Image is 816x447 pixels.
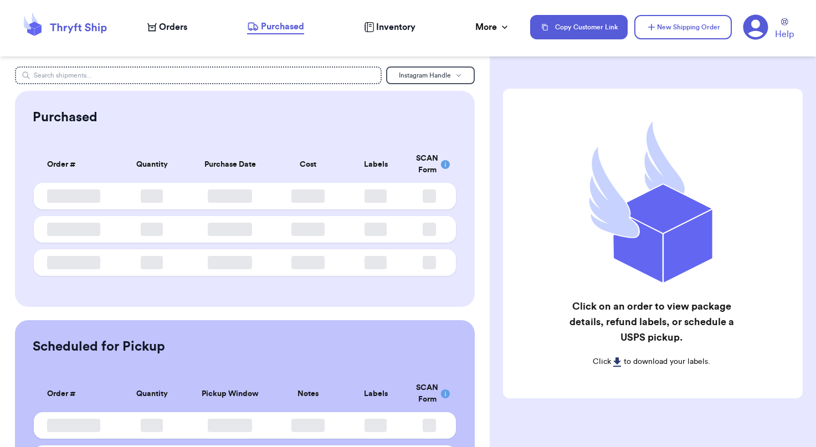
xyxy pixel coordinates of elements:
th: Pickup Window [186,376,274,412]
th: Cost [274,146,342,183]
a: Help [775,18,794,41]
th: Notes [274,376,342,412]
div: SCAN Form [416,382,443,405]
a: Purchased [247,20,304,34]
a: Inventory [364,20,415,34]
div: More [475,20,510,34]
th: Purchase Date [186,146,274,183]
th: Quantity [118,376,186,412]
span: Instagram Handle [399,72,451,79]
button: Instagram Handle [386,66,475,84]
th: Labels [342,376,409,412]
p: Click to download your labels. [568,356,736,367]
h2: Purchased [33,109,97,126]
button: Copy Customer Link [530,15,628,39]
span: Inventory [376,20,415,34]
th: Labels [342,146,409,183]
span: Purchased [261,20,304,33]
button: New Shipping Order [634,15,732,39]
a: Orders [147,20,187,34]
span: Help [775,28,794,41]
h2: Scheduled for Pickup [33,338,165,356]
div: SCAN Form [416,153,443,176]
th: Quantity [118,146,186,183]
span: Orders [159,20,187,34]
input: Search shipments... [15,66,382,84]
h2: Click on an order to view package details, refund labels, or schedule a USPS pickup. [568,299,736,345]
th: Order # [34,146,119,183]
th: Order # [34,376,119,412]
